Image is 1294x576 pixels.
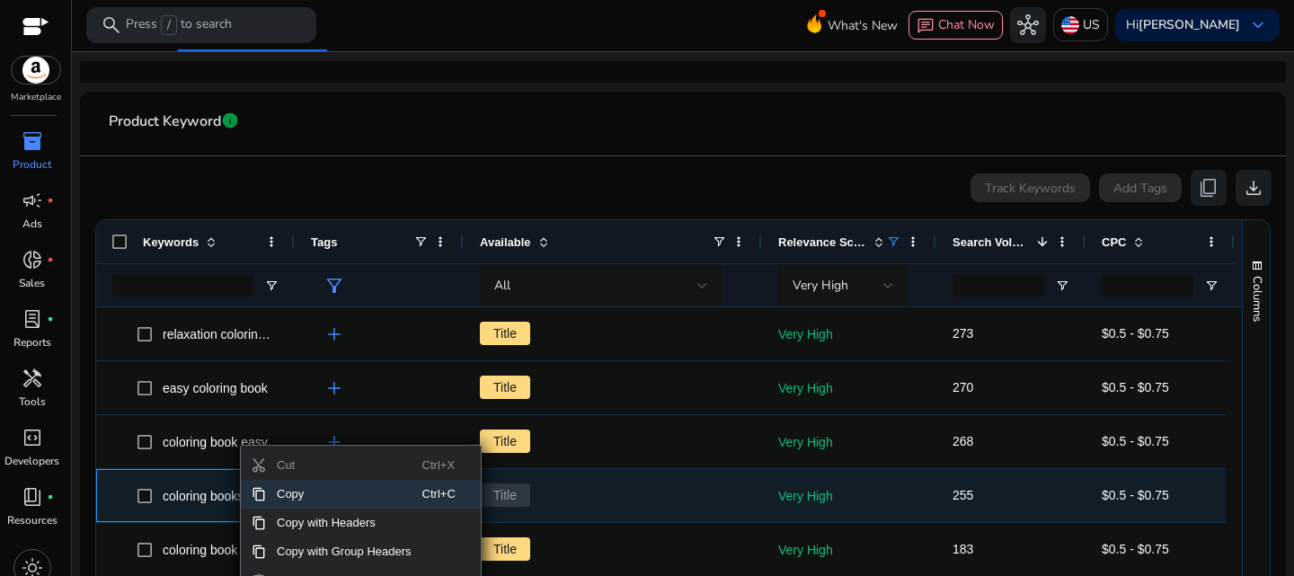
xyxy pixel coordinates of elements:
span: chat [917,17,935,35]
span: 268 [953,434,973,448]
span: add [323,323,345,345]
b: [PERSON_NAME] [1139,16,1240,33]
span: coloring book relaxation [163,543,296,557]
span: book_4 [22,486,43,508]
span: Keywords [143,235,199,249]
span: / [161,15,177,35]
input: Search Volume Filter Input [953,275,1044,297]
p: Developers [4,453,59,469]
img: amazon.svg [12,57,60,84]
span: All [494,277,510,294]
span: Title [480,322,530,345]
span: Title [480,483,530,507]
span: Ctrl+C [422,480,461,509]
span: Search Volume [953,235,1030,249]
button: Open Filter Menu [1055,279,1069,293]
span: code_blocks [22,427,43,448]
span: Tags [311,235,337,249]
span: $0.5 - $0.75 [1102,542,1169,556]
span: Ctrl+X [422,451,461,480]
span: download [1243,177,1264,199]
span: Copy [266,480,422,509]
span: search [101,14,122,36]
span: fiber_manual_record [47,256,54,263]
p: Very High [778,424,920,461]
span: info [221,111,239,129]
p: Very High [778,532,920,569]
span: 273 [953,326,973,341]
span: relaxation coloring books [163,327,302,341]
button: hub [1010,7,1046,43]
span: 255 [953,488,973,502]
span: $0.5 - $0.75 [1102,434,1169,448]
span: keyboard_arrow_down [1247,14,1269,36]
img: us.svg [1061,16,1079,34]
span: Chat Now [938,16,995,33]
p: Product [13,156,51,173]
span: $0.5 - $0.75 [1102,326,1169,341]
span: fiber_manual_record [47,197,54,204]
span: filter_alt [323,275,345,297]
p: Marketplace [11,91,61,104]
p: Very High [778,316,920,353]
span: 270 [953,380,973,394]
span: coloring book easy [163,435,268,449]
p: Ads [22,216,42,232]
input: Keywords Filter Input [112,275,253,297]
p: Press to search [126,15,232,35]
span: add [323,377,345,399]
p: Reports [13,334,51,350]
button: Open Filter Menu [264,279,279,293]
span: Product Keyword [109,106,221,137]
button: chatChat Now [908,11,1003,40]
button: download [1236,170,1272,206]
span: Copy with Headers [266,509,422,537]
span: Columns [1249,276,1265,322]
span: lab_profile [22,308,43,330]
span: fiber_manual_record [47,315,54,323]
span: Copy with Group Headers [266,537,422,566]
span: handyman [22,368,43,389]
p: Sales [19,275,45,291]
span: Very High [793,277,848,294]
p: Very High [778,370,920,407]
span: Available [480,235,531,249]
button: Open Filter Menu [1204,279,1219,293]
span: $0.5 - $0.75 [1102,380,1169,394]
input: CPC Filter Input [1102,275,1193,297]
span: Title [480,376,530,399]
span: Relevance Score [778,235,866,249]
span: inventory_2 [22,130,43,152]
p: Resources [7,512,58,528]
span: campaign [22,190,43,211]
span: easy coloring book [163,381,268,395]
span: What's New [828,10,898,41]
p: Tools [19,394,46,410]
span: add [323,431,345,453]
span: hub [1017,14,1039,36]
span: coloring books adults relaxation [163,489,339,503]
span: $0.5 - $0.75 [1102,488,1169,502]
span: Title [480,430,530,453]
span: 183 [953,542,973,556]
p: Very High [778,478,920,515]
p: US [1083,9,1100,40]
span: fiber_manual_record [47,493,54,501]
span: Title [480,537,530,561]
span: Cut [266,451,422,480]
span: CPC [1102,235,1126,249]
p: Hi [1126,19,1240,31]
span: donut_small [22,249,43,270]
